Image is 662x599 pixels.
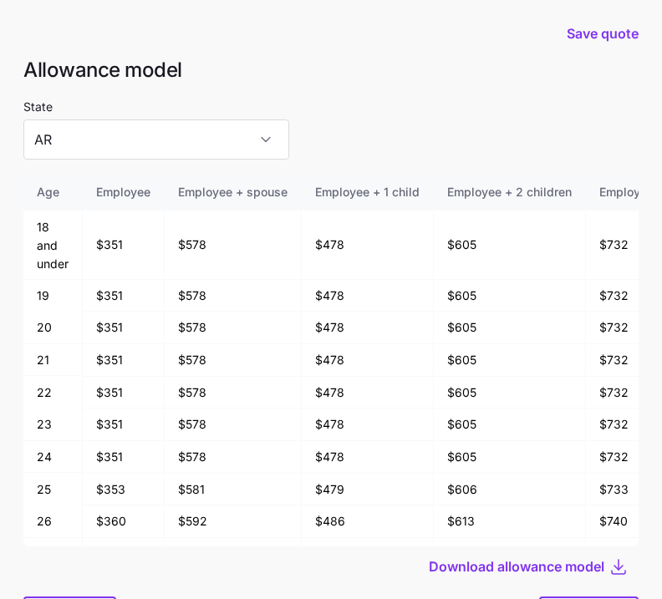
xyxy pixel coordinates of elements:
td: $478 [302,409,434,441]
td: $351 [83,312,165,344]
div: Age [37,183,69,201]
td: $495 [302,538,434,571]
td: $605 [434,211,586,280]
div: Employee [96,183,150,201]
td: $622 [434,538,586,571]
td: $605 [434,280,586,312]
div: Employee + 1 child [315,183,420,201]
td: $353 [83,474,165,506]
td: $592 [165,505,302,538]
td: $486 [302,505,434,538]
td: $605 [434,344,586,377]
div: Employee + spouse [178,183,288,201]
td: $351 [83,409,165,441]
td: 21 [23,344,83,377]
td: $578 [165,441,302,474]
td: 19 [23,280,83,312]
td: $478 [302,441,434,474]
td: 20 [23,312,83,344]
td: 26 [23,505,83,538]
td: $605 [434,312,586,344]
td: $351 [83,280,165,312]
span: Save quote [567,23,639,43]
h1: Allowance model [23,57,639,83]
td: $605 [434,377,586,409]
span: Download allowance model [429,556,604,576]
td: $351 [83,211,165,280]
td: $606 [434,474,586,506]
td: $578 [165,377,302,409]
td: $478 [302,312,434,344]
td: $605 [434,441,586,474]
td: $581 [165,474,302,506]
div: Employee + 2 children [447,183,572,201]
td: 25 [23,474,83,506]
td: 24 [23,441,83,474]
input: Select a state [23,119,289,160]
td: $578 [165,280,302,312]
td: 18 and under [23,211,83,280]
td: $351 [83,441,165,474]
td: $578 [165,409,302,441]
td: $368 [83,538,165,571]
td: $578 [165,344,302,377]
td: $578 [165,312,302,344]
button: Download allowance model [429,556,609,576]
td: $479 [302,474,434,506]
td: $605 [434,409,586,441]
td: $351 [83,377,165,409]
td: 23 [23,409,83,441]
td: $578 [165,211,302,280]
td: $478 [302,344,434,377]
label: State [23,98,53,116]
td: $360 [83,505,165,538]
td: 27 [23,538,83,571]
td: $613 [434,505,586,538]
td: $478 [302,211,434,280]
td: $351 [83,344,165,377]
button: Save quote [553,10,652,57]
td: $478 [302,377,434,409]
td: $606 [165,538,302,571]
td: 22 [23,377,83,409]
td: $478 [302,280,434,312]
